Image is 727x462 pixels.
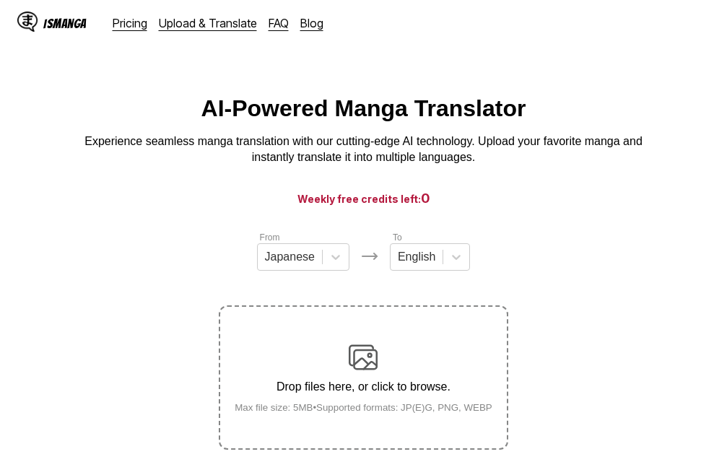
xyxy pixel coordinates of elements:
a: Blog [300,16,323,30]
img: IsManga Logo [17,12,38,32]
a: FAQ [269,16,289,30]
img: Languages icon [361,248,378,265]
p: Drop files here, or click to browse. [223,380,504,393]
div: IsManga [43,17,87,30]
span: 0 [421,191,430,206]
h1: AI-Powered Manga Translator [201,95,526,122]
label: To [393,232,402,243]
h3: Weekly free credits left: [35,189,692,207]
label: From [260,232,280,243]
p: Experience seamless manga translation with our cutting-edge AI technology. Upload your favorite m... [75,134,653,166]
a: Upload & Translate [159,16,257,30]
a: IsManga LogoIsManga [17,12,113,35]
small: Max file size: 5MB • Supported formats: JP(E)G, PNG, WEBP [223,402,504,413]
a: Pricing [113,16,147,30]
